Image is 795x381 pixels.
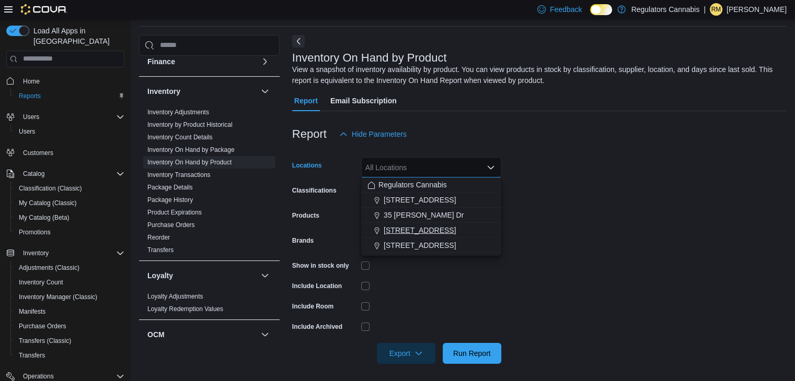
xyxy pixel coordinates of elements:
span: Package Details [147,183,193,192]
button: My Catalog (Classic) [10,196,129,210]
span: [STREET_ADDRESS] [384,195,456,205]
a: Product Expirations [147,209,202,216]
a: Reorder [147,234,170,241]
span: Purchase Orders [19,322,66,330]
span: Users [19,127,35,136]
span: [STREET_ADDRESS] [384,225,456,235]
h3: Loyalty [147,270,173,281]
button: Loyalty [147,270,257,281]
a: Package History [147,196,193,204]
span: Reports [19,92,41,100]
a: Manifests [15,305,50,318]
a: My Catalog (Classic) [15,197,81,209]
span: Classification (Classic) [15,182,124,195]
button: Transfers (Classic) [10,334,129,348]
span: Inventory Count [15,276,124,289]
a: Purchase Orders [147,221,195,229]
button: Export [377,343,435,364]
h3: Inventory On Hand by Product [292,52,447,64]
p: Regulators Cannabis [631,3,699,16]
button: My Catalog (Beta) [10,210,129,225]
span: Customers [23,149,53,157]
button: [STREET_ADDRESS] [361,223,501,238]
a: Transfers (Classic) [15,335,75,347]
button: Inventory [147,86,257,97]
span: Inventory Adjustments [147,108,209,116]
button: Users [2,110,129,124]
span: Purchase Orders [15,320,124,332]
span: My Catalog (Classic) [19,199,77,207]
button: Transfers [10,348,129,363]
button: [STREET_ADDRESS] [361,238,501,253]
button: Catalog [19,168,49,180]
label: Brands [292,236,314,245]
span: Inventory [19,247,124,259]
a: Inventory Manager (Classic) [15,291,101,303]
a: Promotions [15,226,55,239]
span: My Catalog (Beta) [15,211,124,224]
span: Inventory Transactions [147,171,211,179]
button: Inventory Manager (Classic) [10,290,129,304]
div: Loyalty [139,290,280,319]
span: Adjustments (Classic) [19,264,79,272]
a: Loyalty Adjustments [147,293,203,300]
label: Classifications [292,186,337,195]
button: Inventory [19,247,53,259]
span: Promotions [15,226,124,239]
button: Finance [147,56,257,67]
button: Regulators Cannabis [361,177,501,193]
a: Loyalty Redemption Values [147,305,223,313]
button: Reports [10,89,129,103]
button: Home [2,74,129,89]
h3: Report [292,128,327,140]
span: Reorder [147,233,170,242]
a: Transfers [15,349,49,362]
span: My Catalog (Classic) [15,197,124,209]
span: Inventory Manager (Classic) [15,291,124,303]
a: Package Details [147,184,193,191]
span: Inventory Manager (Classic) [19,293,97,301]
span: Catalog [23,170,44,178]
span: My Catalog (Beta) [19,213,70,222]
span: Adjustments (Classic) [15,261,124,274]
span: Users [19,111,124,123]
span: Export [383,343,429,364]
span: Inventory Count Details [147,133,213,141]
span: Transfers [19,351,45,360]
span: Transfers (Classic) [15,335,124,347]
span: Transfers (Classic) [19,337,71,345]
span: Customers [19,146,124,159]
span: Inventory On Hand by Product [147,158,232,166]
span: Home [19,75,124,88]
span: Run Report [453,348,491,359]
span: Feedback [550,4,582,15]
span: Home [23,77,40,86]
button: Run Report [443,343,501,364]
a: Inventory On Hand by Product [147,159,232,166]
a: My Catalog (Beta) [15,211,74,224]
span: Manifests [19,307,45,316]
a: Transfers [147,246,174,254]
label: Products [292,211,319,220]
a: Users [15,125,39,138]
a: Inventory On Hand by Package [147,146,235,153]
label: Include Archived [292,323,342,331]
input: Dark Mode [590,4,612,15]
span: Users [23,113,39,121]
span: Inventory by Product Historical [147,121,233,129]
h3: Inventory [147,86,180,97]
button: Customers [2,145,129,160]
label: Include Location [292,282,342,290]
a: Home [19,75,44,88]
span: Promotions [19,228,51,236]
button: Catalog [2,166,129,181]
button: Hide Parameters [335,124,411,145]
label: Locations [292,161,322,170]
a: Inventory Adjustments [147,109,209,116]
button: Close list of options [487,163,495,172]
button: Inventory Count [10,275,129,290]
a: Adjustments (Classic) [15,261,84,274]
h3: OCM [147,329,165,340]
span: Operations [23,372,54,380]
